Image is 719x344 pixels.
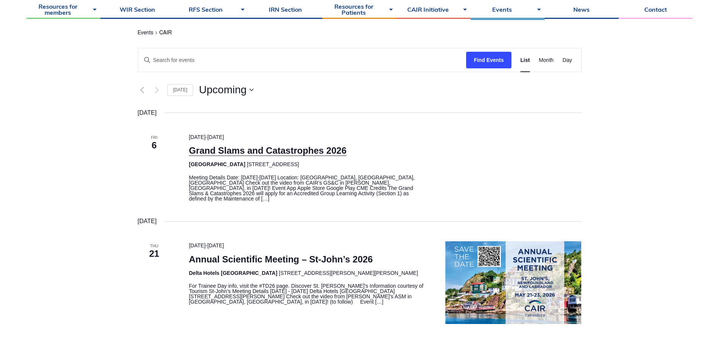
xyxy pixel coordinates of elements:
p: Meeting Details Date: [DATE]-[DATE] Location: [GEOGRAPHIC_DATA], [GEOGRAPHIC_DATA], [GEOGRAPHIC_D... [189,175,427,201]
span: [DATE] [189,134,205,140]
span: [STREET_ADDRESS][PERSON_NAME][PERSON_NAME] [279,270,418,276]
img: Capture d’écran 2025-06-06 150827 [445,241,581,324]
span: [DATE] [189,242,205,248]
span: [DATE] [207,242,224,248]
time: - [189,242,224,248]
a: Display Events in Day View [563,48,572,72]
time: - [189,134,224,140]
span: Month [539,56,554,65]
input: Enter Keyword. Search for events by Keyword. [138,48,467,72]
a: Annual Scientific Meeting – St-John’s 2026 [189,254,373,265]
span: [DATE] [207,134,224,140]
button: Upcoming [199,85,254,95]
span: [GEOGRAPHIC_DATA] [189,161,245,167]
span: CAIR [159,30,172,35]
a: Events [138,30,154,36]
span: Upcoming [199,85,246,95]
a: Previous Events [138,85,147,94]
a: [DATE] [167,84,194,96]
span: Delta Hotels [GEOGRAPHIC_DATA] [189,270,277,276]
p: For Trainee Day info, visit the #TD26 page. Discover St. [PERSON_NAME]'s Information courtesy of ... [189,283,427,304]
span: 21 [138,247,171,260]
time: [DATE] [138,216,157,226]
div: List of Events [138,108,582,324]
span: Fri [138,134,171,141]
button: Find Events [466,52,511,69]
span: [STREET_ADDRESS] [247,161,299,167]
span: List [520,56,530,65]
time: [DATE] [138,108,157,118]
a: Display Events in Month View [539,48,554,72]
span: Day [563,56,572,65]
a: Display Events in List View [520,48,530,72]
a: Grand Slams and Catastrophes 2026 [189,145,346,156]
span: 6 [138,139,171,152]
span: Thu [138,243,171,249]
button: Next Events [152,85,162,94]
